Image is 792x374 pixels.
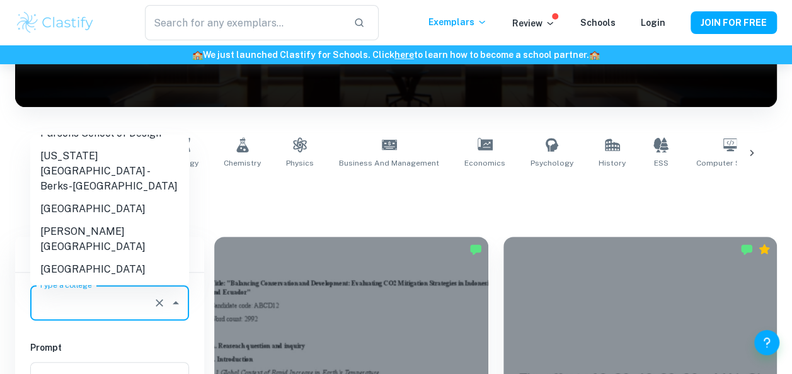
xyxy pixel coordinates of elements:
span: 🏫 [589,50,600,60]
span: Business and Management [339,157,439,169]
h6: We just launched Clastify for Schools. Click to learn how to become a school partner. [3,48,789,62]
img: Marked [740,243,753,256]
li: [GEOGRAPHIC_DATA] [30,258,189,281]
a: Schools [580,18,616,28]
input: Search for any exemplars... [145,5,343,40]
button: JOIN FOR FREE [691,11,777,34]
li: [US_STATE][GEOGRAPHIC_DATA] - Berks-[GEOGRAPHIC_DATA] [30,145,189,198]
img: Clastify logo [15,10,95,35]
li: [GEOGRAPHIC_DATA] [30,198,189,220]
span: Physics [286,157,314,169]
p: Exemplars [428,15,487,29]
span: ESS [654,157,669,169]
div: Premium [758,243,771,256]
h6: Prompt [30,341,189,354]
span: 🏫 [192,50,203,60]
a: here [394,50,414,60]
h6: Filter exemplars [15,237,204,272]
img: Marked [469,243,482,256]
a: Login [641,18,665,28]
button: Help and Feedback [754,330,779,355]
span: Computer Science [696,157,764,169]
span: History [599,157,626,169]
span: Economics [464,157,505,169]
p: Review [512,16,555,30]
li: Pratt Institute [30,281,189,303]
button: Close [167,294,185,312]
h1: All IA Examples [53,184,738,207]
button: Clear [151,294,168,312]
li: [PERSON_NAME][GEOGRAPHIC_DATA] [30,220,189,258]
span: Psychology [531,157,573,169]
span: Chemistry [224,157,261,169]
